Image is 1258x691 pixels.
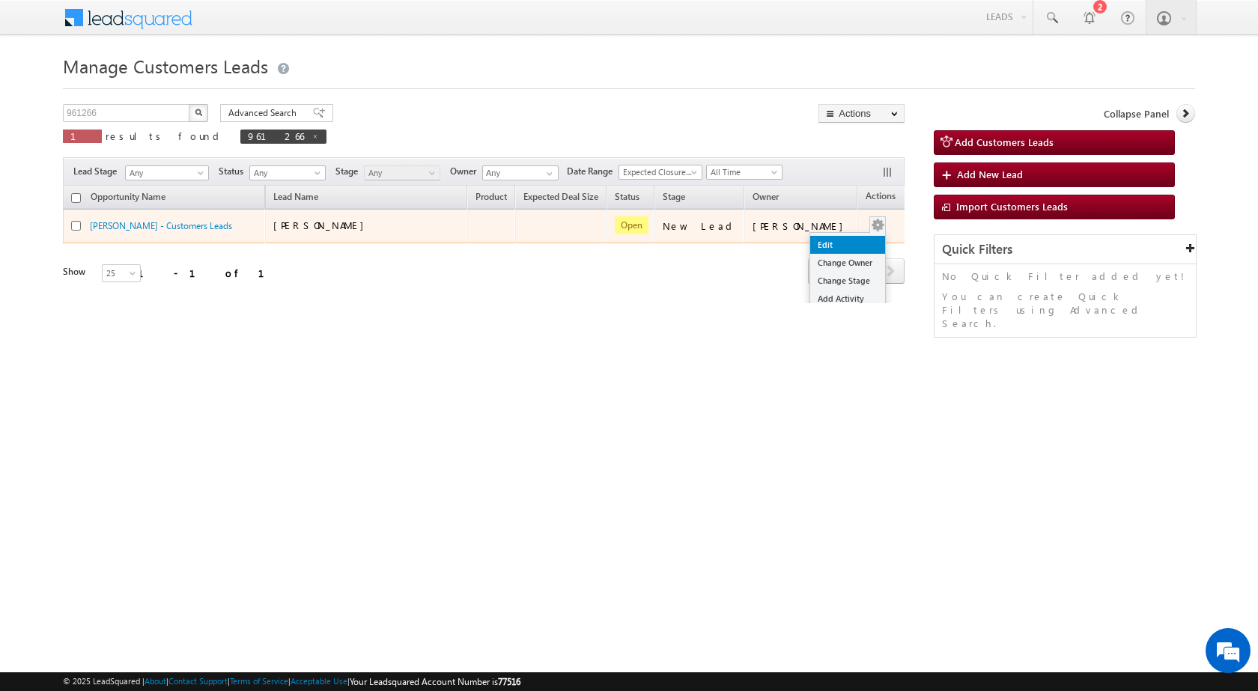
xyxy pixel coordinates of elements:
span: prev [808,258,836,284]
span: Any [126,166,204,180]
a: [PERSON_NAME] - Customers Leads [90,220,232,231]
span: Import Customers Leads [956,200,1068,213]
a: Show All Items [538,166,557,181]
p: No Quick Filter added yet! [942,270,1188,283]
a: Edit [810,236,885,254]
a: Any [364,165,440,180]
a: About [145,676,166,686]
a: Expected Deal Size [516,189,606,208]
div: Show [63,265,90,278]
a: Add Activity [810,290,885,308]
span: Your Leadsquared Account Number is [350,676,520,687]
a: Terms of Service [230,676,288,686]
a: Change Stage [810,272,885,290]
a: Status [607,189,647,208]
div: Minimize live chat window [246,7,282,43]
span: Expected Closure Date [619,165,697,179]
span: Actions [858,188,903,207]
span: Owner [753,191,779,202]
span: Open [615,216,648,234]
a: All Time [706,165,783,180]
em: Start Chat [204,461,272,481]
a: Expected Closure Date [619,165,702,180]
div: New Lead [663,219,738,233]
span: Stage [663,191,685,202]
span: © 2025 LeadSquared | | | | | [63,675,520,689]
a: Any [249,165,326,180]
p: You can create Quick Filters using Advanced Search. [942,290,1188,330]
a: next [877,260,905,284]
span: 77516 [498,676,520,687]
span: Lead Stage [73,165,123,178]
a: 25 [102,264,141,282]
a: Acceptable Use [291,676,347,686]
button: Actions [818,104,905,123]
span: Any [250,166,321,180]
span: Add New Lead [957,168,1023,180]
div: [PERSON_NAME] [753,219,851,233]
img: d_60004797649_company_0_60004797649 [25,79,63,98]
a: Contact Support [168,676,228,686]
span: All Time [707,165,778,179]
span: Collapse Panel [1104,107,1169,121]
span: Stage [335,165,364,178]
span: next [877,258,905,284]
span: Add Customers Leads [955,136,1054,148]
div: Quick Filters [935,235,1196,264]
img: Search [195,109,202,116]
div: Chat with us now [78,79,252,98]
span: 961266 [248,130,304,142]
span: Advanced Search [228,106,301,120]
input: Check all records [71,193,81,203]
span: 1 [70,130,94,142]
span: Any [365,166,436,180]
a: Change Owner [810,254,885,272]
span: Expected Deal Size [523,191,598,202]
a: Any [125,165,209,180]
span: results found [106,130,225,142]
span: Product [475,191,507,202]
textarea: Type your message and hit 'Enter' [19,138,273,448]
a: prev [808,260,836,284]
span: Manage Customers Leads [63,54,268,78]
div: 1 - 1 of 1 [138,264,282,281]
a: Opportunity Name [83,189,173,208]
span: Owner [450,165,482,178]
input: Type to Search [482,165,559,180]
span: Date Range [567,165,619,178]
span: Lead Name [266,189,326,208]
span: Opportunity Name [91,191,165,202]
span: [PERSON_NAME] [273,219,371,231]
a: Stage [655,189,693,208]
span: Status [219,165,249,178]
span: 25 [103,267,142,280]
